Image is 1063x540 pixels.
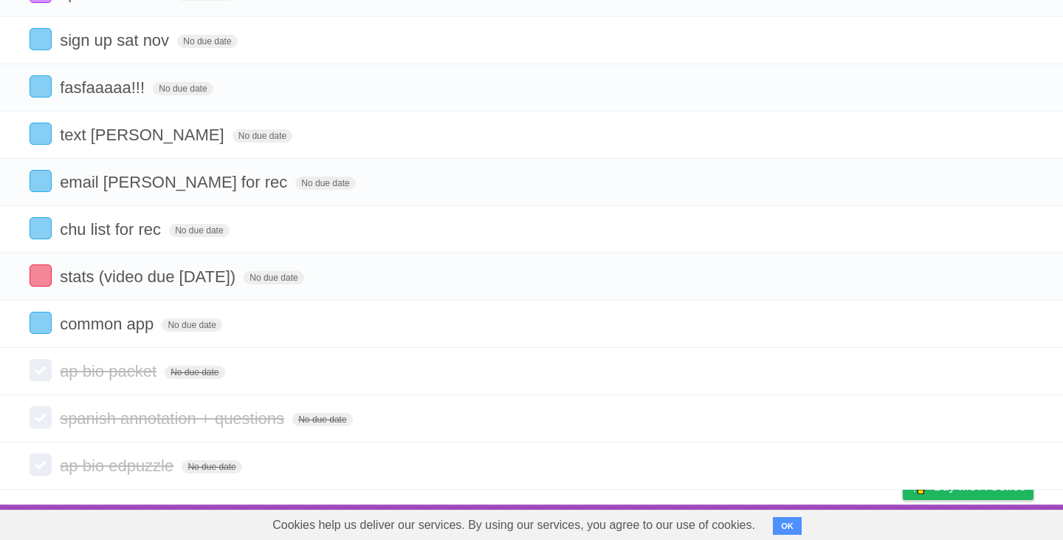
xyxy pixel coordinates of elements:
span: chu list for rec [60,220,165,239]
span: text [PERSON_NAME] [60,126,228,144]
span: No due date [165,366,224,379]
span: No due date [295,177,355,190]
label: Done [30,264,52,287]
button: OK [773,517,802,535]
span: ap bio edpuzzle [60,457,177,475]
span: No due date [162,318,221,332]
span: No due date [182,460,241,474]
span: ap bio packet [60,362,160,380]
label: Done [30,75,52,98]
label: Done [30,28,52,50]
span: No due date [244,271,303,284]
span: No due date [233,129,292,143]
span: Buy me a coffee [934,474,1026,499]
span: No due date [153,82,213,95]
span: fasfaaaaa!!! [60,78,148,97]
a: Terms [833,508,866,536]
a: Developers [755,508,815,536]
span: sign up sat nov [60,31,173,49]
label: Done [30,359,52,381]
span: common app [60,315,157,333]
a: Suggest a feature [940,508,1033,536]
label: Done [30,406,52,428]
label: Done [30,217,52,239]
span: Cookies help us deliver our services. By using our services, you agree to our use of cookies. [258,510,770,540]
label: Done [30,170,52,192]
label: Done [30,312,52,334]
label: Done [30,454,52,476]
span: spanish annotation + questions [60,409,288,428]
span: No due date [292,413,352,426]
span: No due date [169,224,229,237]
span: No due date [177,35,237,48]
span: stats (video due [DATE]) [60,267,239,286]
span: email [PERSON_NAME] for rec [60,173,291,191]
a: About [706,508,737,536]
label: Done [30,123,52,145]
a: Privacy [884,508,922,536]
